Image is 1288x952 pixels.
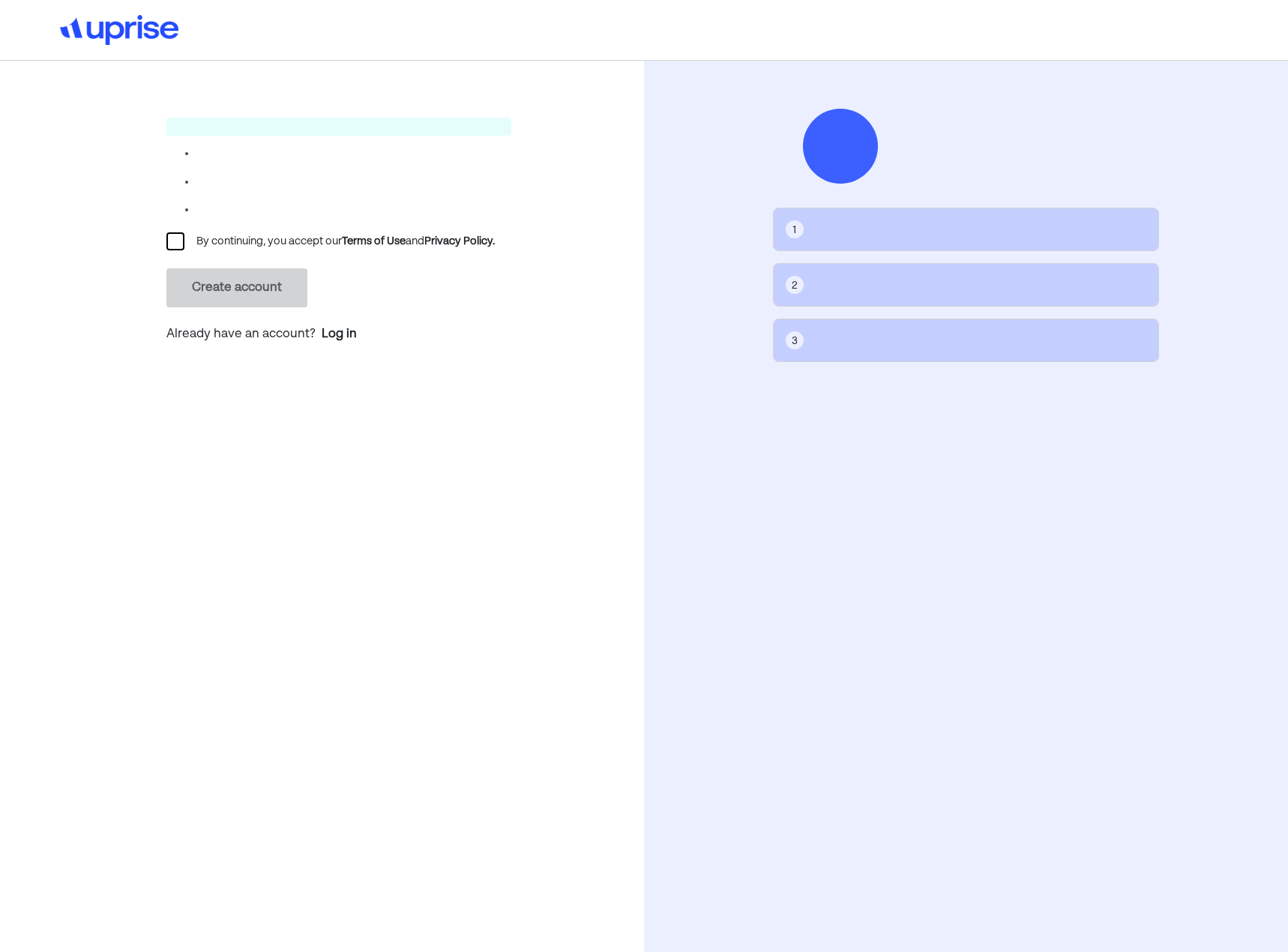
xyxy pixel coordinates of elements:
button: Create account [166,268,307,307]
div: By continuing, you accept our and [196,232,495,250]
p: Already have an account? [166,325,495,345]
div: Privacy Policy. [424,232,495,250]
div: 3 [792,333,798,349]
a: Log in [322,325,357,343]
div: Terms of Use [342,232,406,250]
div: 1 [792,222,796,238]
div: 2 [792,277,798,294]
